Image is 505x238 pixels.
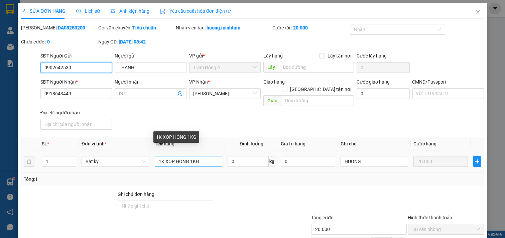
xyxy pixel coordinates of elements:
input: Ghi chú đơn hàng [118,201,213,211]
img: icon [160,9,165,14]
div: Tổng: 1 [24,175,195,183]
span: SỬA ĐƠN HÀNG [21,8,66,14]
span: Định lượng [240,141,263,146]
button: plus [473,156,481,167]
span: kg [269,156,275,167]
span: Tổng cước [311,215,333,220]
div: Địa chỉ người nhận [40,109,112,116]
button: Close [469,3,487,22]
span: VP Nhận [189,79,208,85]
span: Ảnh kiện hàng [111,8,149,14]
div: 20.000 [42,35,115,51]
span: picture [111,9,115,13]
input: 0 [413,156,468,167]
div: PHOI PHOI [43,14,115,22]
div: Ngày GD: [98,38,174,45]
div: Trạm Đông Á [6,6,39,22]
b: Tiêu chuẩn [132,25,156,30]
span: [GEOGRAPHIC_DATA] tận nơi [287,86,354,93]
span: clock-circle [76,9,81,13]
input: VD: Bàn, Ghế [155,156,223,167]
span: SL [42,141,47,146]
div: SĐT Người Nhận [40,78,112,86]
span: Đơn vị tính [82,141,107,146]
input: Địa chỉ của người nhận [40,119,112,130]
span: Lấy tận nơi [325,52,354,59]
span: Giao [263,95,281,106]
span: Nhận: [43,6,59,13]
label: Cước giao hàng [357,79,390,85]
span: Giao hàng [263,79,285,85]
span: Chưa [PERSON_NAME] : [42,35,90,51]
label: Hình thức thanh toán [408,215,453,220]
b: [DATE] 08:42 [119,39,146,44]
b: huong.minhtam [207,25,240,30]
span: Giá trị hàng [281,141,305,146]
div: VP gửi [189,52,261,59]
div: [PERSON_NAME] [43,6,115,14]
input: Dọc đường [281,95,354,106]
th: Ghi chú [338,137,411,150]
input: Ghi Chú [341,156,408,167]
div: SĐT Người Gửi [40,52,112,59]
span: Lấy [263,62,279,73]
div: CMND/Passport [412,78,484,86]
span: Cước hàng [413,141,436,146]
span: Lịch sử [76,8,100,14]
label: Ghi chú đơn hàng [118,192,154,197]
span: Trạm Đông Á [193,63,257,73]
input: Dọc đường [279,62,354,73]
div: Người gửi [115,52,186,59]
div: Chưa cước : [21,38,97,45]
div: XB [6,22,39,30]
span: Tại văn phòng [412,224,480,234]
span: Hồ Chí Minh [193,89,257,99]
div: 1K XOP HÔNG 1KG [153,131,199,143]
b: DA08250200 [58,25,85,30]
input: Cước giao hàng [357,88,410,99]
div: Gói vận chuyển: [98,24,174,31]
b: 20.000 [293,25,308,30]
span: Bất kỳ [86,156,145,166]
div: [PERSON_NAME]: [21,24,97,31]
span: user-add [177,91,182,96]
div: Cước rồi : [272,24,349,31]
span: Gửi: [6,6,16,13]
div: Nhân viên tạo: [176,24,271,31]
span: Lấy hàng [263,53,283,58]
b: 0 [47,39,50,44]
input: Cước lấy hàng [357,62,410,73]
span: close [475,10,481,15]
button: delete [24,156,34,167]
span: plus [474,159,481,164]
label: Cước lấy hàng [357,53,387,58]
span: edit [21,9,26,13]
span: Yêu cầu xuất hóa đơn điện tử [160,8,231,14]
div: Người nhận [115,78,186,86]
